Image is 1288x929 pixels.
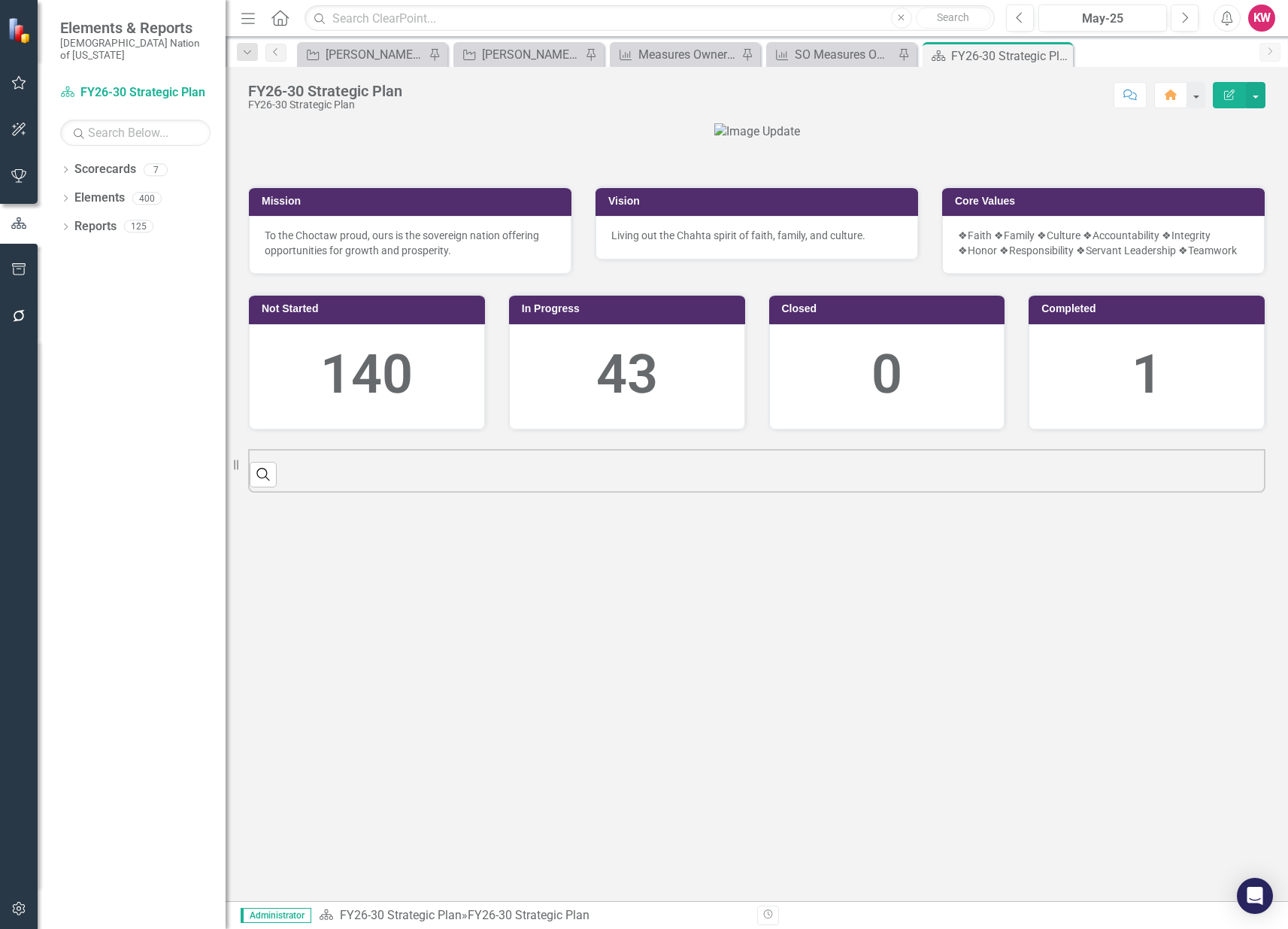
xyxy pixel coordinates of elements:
[608,196,911,207] h3: Vision
[319,907,745,924] div: »
[248,99,402,111] div: FY26-30 Strategic Plan
[326,45,425,64] div: [PERSON_NAME] SO's (three-month view)
[340,908,462,922] a: FY26-30 Strategic Plan
[132,192,162,205] div: 400
[468,908,589,922] div: FY26-30 Strategic Plan
[457,45,581,64] a: [PERSON_NAME]'s Team SO's
[958,228,1249,258] p: ❖Faith ❖Family ❖Culture ❖Accountability ❖Integrity ❖Honor ❖Responsibility ❖Servant Leadership ❖Te...
[262,303,477,314] h3: Not Started
[782,303,998,314] h3: Closed
[74,218,117,235] a: Reports
[638,45,738,64] div: Measures Ownership Report - KW
[262,196,564,207] h3: Mission
[611,229,865,241] span: Living out the Chahta spirit of faith, family, and culture.
[955,196,1257,207] h3: Core Values
[1044,336,1249,414] div: 1
[522,303,738,314] h3: In Progress
[265,229,539,257] span: To the Choctaw proud, ours is the sovereign nation offering opportunities for growth and prosperity.
[60,19,211,37] span: Elements & Reports
[525,336,729,414] div: 43
[144,163,168,176] div: 7
[301,45,425,64] a: [PERSON_NAME] SO's (three-month view)
[1044,10,1162,28] div: May-25
[60,120,211,146] input: Search Below...
[937,11,969,23] span: Search
[248,83,402,99] div: FY26-30 Strategic Plan
[785,336,989,414] div: 0
[265,336,469,414] div: 140
[241,908,311,923] span: Administrator
[60,37,211,62] small: [DEMOGRAPHIC_DATA] Nation of [US_STATE]
[482,45,581,64] div: [PERSON_NAME]'s Team SO's
[305,5,995,32] input: Search ClearPoint...
[1041,303,1257,314] h3: Completed
[124,220,153,233] div: 125
[74,190,125,207] a: Elements
[60,84,211,102] a: FY26-30 Strategic Plan
[1237,878,1273,914] div: Open Intercom Messenger
[714,123,800,141] img: Image Update
[916,8,991,29] button: Search
[1248,5,1275,32] button: KW
[951,47,1069,65] div: FY26-30 Strategic Plan
[74,161,136,178] a: Scorecards
[770,45,894,64] a: SO Measures Ownership Report - KW
[795,45,894,64] div: SO Measures Ownership Report - KW
[1038,5,1167,32] button: May-25
[8,17,34,44] img: ClearPoint Strategy
[614,45,738,64] a: Measures Ownership Report - KW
